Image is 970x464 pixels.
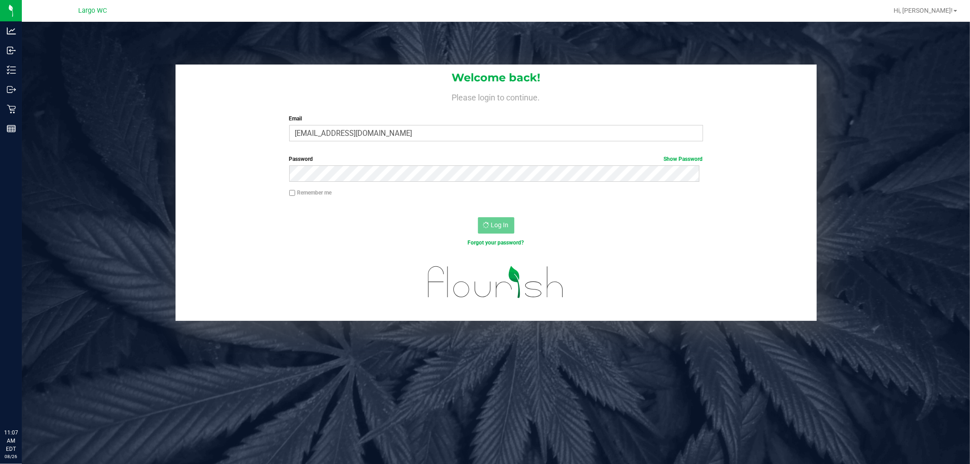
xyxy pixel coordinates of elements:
input: Remember me [289,190,296,196]
span: Password [289,156,313,162]
inline-svg: Reports [7,124,16,133]
a: Show Password [664,156,703,162]
a: Forgot your password? [468,239,524,246]
inline-svg: Inbound [7,46,16,55]
inline-svg: Analytics [7,26,16,35]
span: Hi, [PERSON_NAME]! [894,7,953,14]
span: Log In [491,221,509,229]
h4: Please login to continue. [176,91,817,102]
inline-svg: Retail [7,105,16,114]
p: 11:07 AM EDT [4,429,18,453]
h1: Welcome back! [176,72,817,84]
label: Email [289,115,703,123]
inline-svg: Inventory [7,65,16,75]
inline-svg: Outbound [7,85,16,94]
p: 08/26 [4,453,18,460]
span: Largo WC [79,7,107,15]
label: Remember me [289,189,332,197]
button: Log In [478,217,514,234]
img: flourish_logo.svg [416,256,576,308]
